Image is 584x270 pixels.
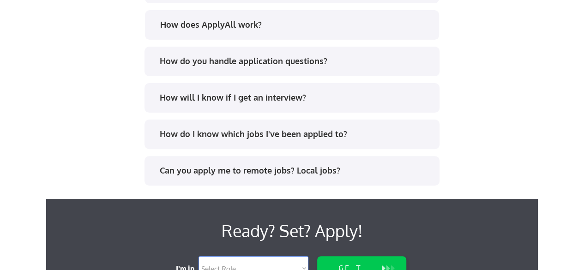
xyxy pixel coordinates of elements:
[160,165,431,176] div: Can you apply me to remote jobs? Local jobs?
[160,55,431,67] div: How do you handle application questions?
[160,19,431,30] div: How does ApplyAll work?
[175,217,409,244] div: Ready? Set? Apply!
[160,128,431,140] div: How do I know which jobs I've been applied to?
[160,92,431,103] div: How will I know if I get an interview?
